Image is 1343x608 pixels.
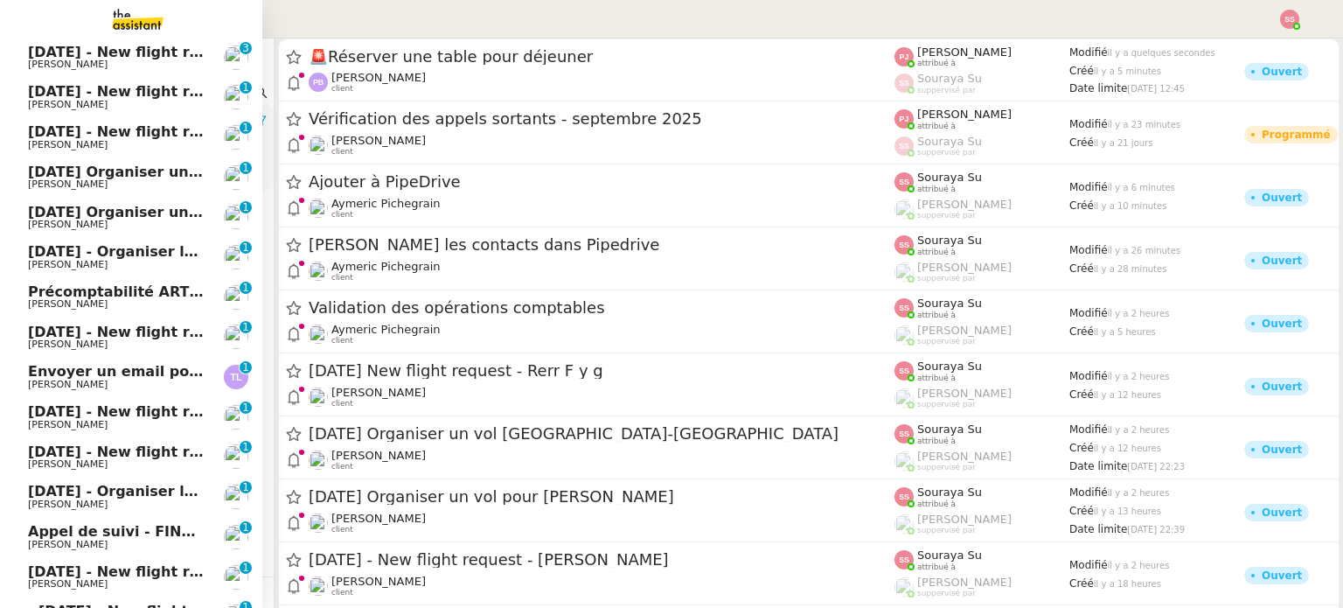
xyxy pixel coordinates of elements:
div: Ouvert [1262,507,1302,518]
p: 1 [242,521,249,537]
span: Modifié [1069,118,1108,130]
span: Réserver une table pour déjeuner [309,49,894,65]
span: [DATE] Organiser un vol [GEOGRAPHIC_DATA]-[GEOGRAPHIC_DATA] [28,204,555,220]
div: Ouvert [1262,66,1302,77]
app-user-detailed-label: client [309,449,894,472]
div: Ouvert [1262,192,1302,203]
span: Date limite [1069,460,1127,472]
img: users%2FoFdbodQ3TgNoWt9kP3GXAs5oaCq1%2Favatar%2Fprofile-pic.png [894,262,914,282]
span: client [331,210,353,220]
div: Ouvert [1262,381,1302,392]
span: il y a 13 heures [1094,507,1161,516]
span: Souraya Su [917,72,982,85]
span: Souraya Su [917,549,982,562]
app-user-detailed-label: client [309,575,894,598]
span: [PERSON_NAME] [331,449,426,462]
p: 1 [242,282,249,297]
span: 🚨 [309,47,328,66]
span: [PERSON_NAME] [28,59,108,70]
nz-badge-sup: 3 [240,42,252,54]
span: [DATE] Organiser un vol pour [PERSON_NAME] [309,489,894,505]
img: svg [309,73,328,92]
span: client [331,588,353,598]
span: attribué à [917,311,956,320]
img: users%2FC9SBsJ0duuaSgpQFj5LgoEX8n0o2%2Favatar%2Fec9d51b8-9413-4189-adfb-7be4d8c96a3c [224,405,248,430]
span: [PERSON_NAME] [28,99,108,110]
img: users%2FC9SBsJ0duuaSgpQFj5LgoEX8n0o2%2Favatar%2Fec9d51b8-9413-4189-adfb-7be4d8c96a3c [309,514,328,533]
img: users%2FSoHiyPZ6lTh48rkksBJmVXB4Fxh1%2Favatar%2F784cdfc3-6442-45b8-8ed3-42f1cc9271a4 [224,285,248,310]
img: users%2FC9SBsJ0duuaSgpQFj5LgoEX8n0o2%2Favatar%2Fec9d51b8-9413-4189-adfb-7be4d8c96a3c [224,444,248,469]
span: [DATE] 22:23 [1127,462,1185,472]
span: il y a 23 minutes [1108,120,1181,129]
span: Modifié [1069,181,1108,193]
span: suppervisé par [917,274,976,283]
span: Date limite [1069,82,1127,94]
span: il y a 2 heures [1108,425,1170,435]
app-user-label: attribué à [894,360,1069,382]
img: svg [894,47,914,66]
span: suppervisé par [917,400,976,409]
img: users%2FC9SBsJ0duuaSgpQFj5LgoEX8n0o2%2Favatar%2Fec9d51b8-9413-4189-adfb-7be4d8c96a3c [224,245,248,269]
span: [PERSON_NAME] [28,578,108,590]
span: il y a 2 heures [1108,372,1170,381]
img: users%2FC9SBsJ0duuaSgpQFj5LgoEX8n0o2%2Favatar%2Fec9d51b8-9413-4189-adfb-7be4d8c96a3c [224,45,248,70]
span: [PERSON_NAME] [917,198,1012,211]
span: il y a 12 heures [1094,390,1161,400]
p: 1 [242,562,249,577]
img: svg [894,172,914,192]
p: 1 [242,402,249,417]
span: attribué à [917,59,956,68]
span: suppervisé par [917,337,976,346]
nz-badge-sup: 1 [240,441,252,453]
nz-badge-sup: 1 [240,402,252,414]
nz-badge-sup: 1 [240,321,252,333]
span: Créé [1069,442,1094,454]
img: users%2F1PNv5soDtMeKgnH5onPMHqwjzQn1%2Favatar%2Fd0f44614-3c2d-49b8-95e9-0356969fcfd1 [309,199,328,218]
span: Modifié [1069,423,1108,436]
p: 1 [242,361,249,377]
span: Envoyer un email pour demander le numéro RNA [28,363,414,380]
span: [DATE] - New flight request - [PERSON_NAME] [28,444,389,460]
span: il y a 6 minutes [1108,183,1175,192]
span: Souraya Su [917,297,982,310]
span: suppervisé par [917,463,976,472]
p: 1 [242,162,249,178]
span: Créé [1069,505,1094,517]
img: users%2FoFdbodQ3TgNoWt9kP3GXAs5oaCq1%2Favatar%2Fprofile-pic.png [894,514,914,534]
span: attribué à [917,185,956,194]
span: Ajouter à PipeDrive [309,174,894,190]
span: attribué à [917,248,956,257]
img: svg [894,235,914,255]
img: users%2FC9SBsJ0duuaSgpQFj5LgoEX8n0o2%2Favatar%2Fec9d51b8-9413-4189-adfb-7be4d8c96a3c [309,577,328,596]
span: il y a 21 jours [1094,138,1153,148]
app-user-label: suppervisé par [894,450,1069,472]
span: [PERSON_NAME] [28,259,108,270]
span: [PERSON_NAME] [28,298,108,310]
span: attribué à [917,563,956,572]
app-user-label: suppervisé par [894,324,1069,346]
img: users%2FoFdbodQ3TgNoWt9kP3GXAs5oaCq1%2Favatar%2Fprofile-pic.png [894,325,914,345]
span: [PERSON_NAME] [917,450,1012,463]
span: suppervisé par [917,211,976,220]
span: suppervisé par [917,526,976,535]
span: Aymeric Pichegrain [331,260,441,273]
span: [DATE] 12:45 [1127,84,1185,94]
span: [PERSON_NAME] [331,386,426,399]
img: users%2FC9SBsJ0duuaSgpQFj5LgoEX8n0o2%2Favatar%2Fec9d51b8-9413-4189-adfb-7be4d8c96a3c [309,451,328,470]
img: svg [894,361,914,381]
span: suppervisé par [917,589,976,598]
img: svg [1280,10,1299,29]
span: Modifié [1069,370,1108,382]
app-user-label: attribué à [894,486,1069,508]
span: client [331,462,353,472]
span: Modifié [1069,486,1108,499]
img: svg [894,298,914,318]
span: client [331,399,353,409]
span: Modifié [1069,559,1108,571]
p: 1 [242,321,249,337]
span: Créé [1069,325,1094,338]
span: attribué à [917,437,956,446]
span: [PERSON_NAME] [28,139,108,150]
span: [PERSON_NAME] [917,576,1012,589]
div: Ouvert [1262,255,1302,266]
